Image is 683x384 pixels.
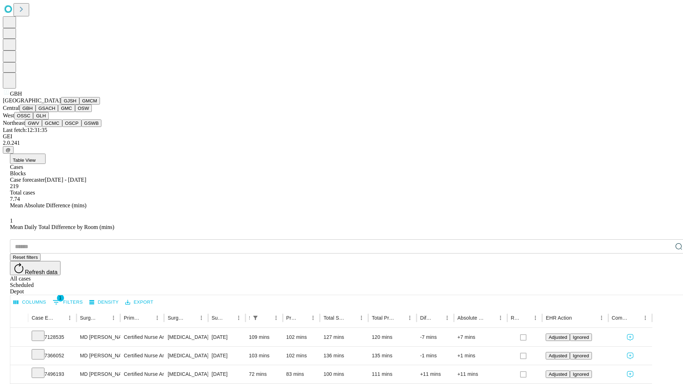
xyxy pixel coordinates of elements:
span: Adjusted [549,353,567,358]
span: [DATE] - [DATE] [45,177,86,183]
div: +1 mins [457,347,504,365]
div: [MEDICAL_DATA] [MEDICAL_DATA] REMOVAL TUBES AND/OR OVARIES FOR UTERUS 250GM OR LESS [168,328,204,346]
button: Adjusted [546,334,570,341]
div: 72 mins [249,365,279,383]
button: GLH [33,112,48,119]
button: Menu [405,313,415,323]
div: [MEDICAL_DATA] [MEDICAL_DATA] AND OR [MEDICAL_DATA] [168,365,204,383]
span: Case forecaster [10,177,45,183]
span: GBH [10,91,22,97]
span: Reset filters [13,255,38,260]
button: Density [88,297,121,308]
div: Surgery Name [168,315,185,321]
button: Sort [346,313,356,323]
span: Last fetch: 12:31:35 [3,127,47,133]
div: Total Scheduled Duration [323,315,346,321]
div: 102 mins [286,328,317,346]
button: GBH [20,105,36,112]
button: Show filters [250,313,260,323]
button: GSACH [36,105,58,112]
div: +7 mins [457,328,504,346]
button: Sort [432,313,442,323]
button: Menu [308,313,318,323]
div: 102 mins [286,347,317,365]
span: Refresh data [25,269,58,275]
button: Sort [224,313,234,323]
button: Export [123,297,155,308]
div: Surgeon Name [80,315,98,321]
button: Sort [186,313,196,323]
span: Table View [13,158,36,163]
div: [MEDICAL_DATA] [MEDICAL_DATA] REMOVAL TUBES AND/OR OVARIES FOR UTERUS 250GM OR LESS [168,347,204,365]
button: GJSH [61,97,79,105]
span: 1 [57,294,64,302]
div: Difference [420,315,431,321]
button: Sort [142,313,152,323]
button: Menu [530,313,540,323]
div: 109 mins [249,328,279,346]
button: Menu [196,313,206,323]
div: Certified Nurse Anesthetist [124,365,160,383]
button: OSW [75,105,92,112]
button: GMC [58,105,75,112]
button: GWV [25,119,42,127]
div: 83 mins [286,365,317,383]
div: 7366052 [32,347,73,365]
button: OSSC [14,112,33,119]
button: Show filters [51,297,85,308]
div: Surgery Date [212,315,223,321]
button: Ignored [570,352,592,359]
button: Menu [356,313,366,323]
div: Predicted In Room Duration [286,315,298,321]
button: Menu [271,313,281,323]
button: Sort [99,313,108,323]
button: Sort [520,313,530,323]
span: West [3,112,14,118]
div: 120 mins [372,328,413,346]
span: Mean Absolute Difference (mins) [10,202,86,208]
div: Total Predicted Duration [372,315,394,321]
button: Sort [261,313,271,323]
span: Northeast [3,120,25,126]
button: Menu [597,313,607,323]
button: Expand [14,350,25,362]
div: 127 mins [323,328,365,346]
div: [DATE] [212,365,242,383]
button: GMCM [79,97,100,105]
button: Menu [496,313,505,323]
div: Case Epic Id [32,315,54,321]
button: Sort [298,313,308,323]
button: Menu [442,313,452,323]
button: Adjusted [546,352,570,359]
button: Sort [395,313,405,323]
span: 219 [10,183,18,189]
button: Menu [640,313,650,323]
div: Absolute Difference [457,315,485,321]
div: -1 mins [420,347,450,365]
button: Sort [573,313,583,323]
button: Ignored [570,370,592,378]
div: [DATE] [212,328,242,346]
div: 1 active filter [250,313,260,323]
button: Sort [55,313,65,323]
div: Certified Nurse Anesthetist [124,328,160,346]
button: OSCP [62,119,81,127]
button: Sort [486,313,496,323]
button: Sort [630,313,640,323]
span: Adjusted [549,335,567,340]
button: Reset filters [10,254,41,261]
div: -7 mins [420,328,450,346]
div: +11 mins [420,365,450,383]
span: 7.74 [10,196,20,202]
button: Refresh data [10,261,60,275]
div: 2.0.241 [3,140,680,146]
div: Comments [612,315,630,321]
div: 100 mins [323,365,365,383]
button: Menu [234,313,244,323]
button: Expand [14,331,25,344]
button: Select columns [12,297,48,308]
div: EHR Action [546,315,572,321]
div: Primary Service [124,315,142,321]
div: MD [PERSON_NAME] [PERSON_NAME] Md [80,347,117,365]
button: Expand [14,368,25,381]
